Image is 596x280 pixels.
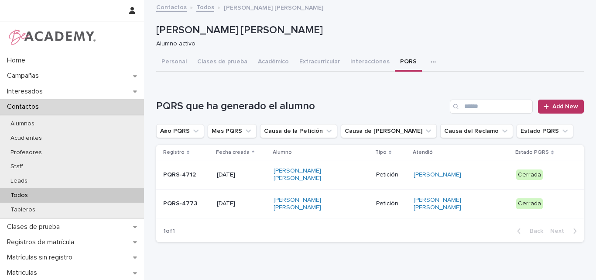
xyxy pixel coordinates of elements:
p: Acudientes [3,135,49,142]
a: Todos [196,2,214,12]
div: Cerrada [516,169,543,180]
button: Causa del Reclamo [440,124,513,138]
p: [PERSON_NAME] [PERSON_NAME] [156,24,580,37]
input: Search [450,100,533,114]
p: Tipo [375,148,387,157]
tr: PQRS-4712[DATE][PERSON_NAME] [PERSON_NAME] Petición[PERSON_NAME] Cerrada [156,160,584,190]
span: Back [524,228,543,234]
p: Alumno [273,148,292,157]
p: Interesados [3,87,50,96]
p: Staff [3,163,30,170]
a: Add New [538,100,584,114]
button: Extracurricular [294,53,345,72]
h1: PQRS que ha generado el alumno [156,100,446,113]
a: [PERSON_NAME] [414,171,461,179]
p: Campañas [3,72,46,80]
p: Fecha creada [216,148,250,157]
a: Contactos [156,2,187,12]
span: Next [550,228,569,234]
tr: PQRS-4773[DATE][PERSON_NAME] [PERSON_NAME] Petición[PERSON_NAME] [PERSON_NAME] Cerrada [156,189,584,218]
button: Clases de prueba [192,53,253,72]
p: Alumnos [3,120,41,128]
p: Registro [163,148,185,157]
p: Clases de prueba [3,223,67,231]
div: Cerrada [516,198,543,209]
button: Académico [253,53,294,72]
a: [PERSON_NAME] [PERSON_NAME] [414,197,486,211]
button: Back [510,227,547,235]
img: WPrjXfSUmiLcdUfaYY4Q [7,28,96,46]
p: 1 of 1 [156,221,182,242]
a: [PERSON_NAME] [PERSON_NAME] [274,167,346,182]
button: Interacciones [345,53,395,72]
p: Registros de matrícula [3,238,81,246]
p: PQRS-4773 [163,200,210,207]
p: PQRS-4712 [163,171,210,179]
button: Estado PQRS [517,124,573,138]
p: [DATE] [217,171,266,179]
p: Matriculas [3,269,44,277]
p: Estado PQRS [515,148,549,157]
p: Profesores [3,149,49,156]
span: Add New [552,104,578,110]
p: [PERSON_NAME] [PERSON_NAME] [224,2,323,12]
button: Personal [156,53,192,72]
p: Home [3,56,32,65]
button: Causa de la Petición [260,124,337,138]
p: Atendió [413,148,433,157]
button: Mes PQRS [208,124,257,138]
p: Alumno activo [156,40,577,48]
a: [PERSON_NAME] [PERSON_NAME] [274,197,346,211]
p: Matrículas sin registro [3,253,79,262]
p: Leads [3,177,34,185]
p: Petición [376,171,407,179]
button: Año PQRS [156,124,204,138]
p: [DATE] [217,200,266,207]
p: Todos [3,192,35,199]
p: Contactos [3,103,46,111]
button: Next [547,227,584,235]
p: Petición [376,200,407,207]
button: Causa de la Queja [341,124,437,138]
button: PQRS [395,53,422,72]
p: Tableros [3,206,42,214]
